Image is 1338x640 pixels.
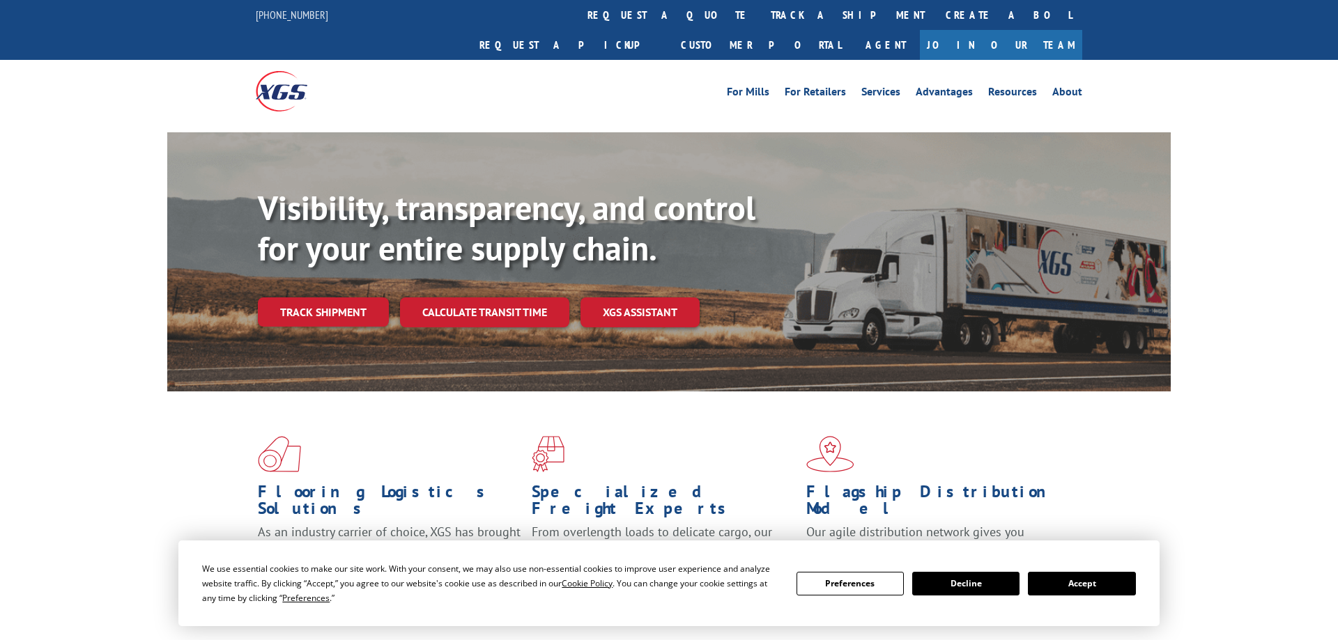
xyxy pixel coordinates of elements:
[258,436,301,472] img: xgs-icon-total-supply-chain-intelligence-red
[282,592,330,604] span: Preferences
[912,572,1020,595] button: Decline
[532,524,795,586] p: From overlength loads to delicate cargo, our experienced staff knows the best way to move your fr...
[670,30,852,60] a: Customer Portal
[806,436,854,472] img: xgs-icon-flagship-distribution-model-red
[988,86,1037,102] a: Resources
[469,30,670,60] a: Request a pickup
[532,436,564,472] img: xgs-icon-focused-on-flooring-red
[562,577,613,589] span: Cookie Policy
[178,540,1160,626] div: Cookie Consent Prompt
[852,30,920,60] a: Agent
[1028,572,1135,595] button: Accept
[806,524,1063,556] span: Our agile distribution network gives you nationwide inventory management on demand.
[256,8,328,22] a: [PHONE_NUMBER]
[258,483,521,524] h1: Flooring Logistics Solutions
[916,86,973,102] a: Advantages
[580,297,700,327] a: XGS ASSISTANT
[202,561,779,605] div: We use essential cookies to make our site work. With your consent, we may also use non-essential ...
[258,186,755,270] b: Visibility, transparency, and control for your entire supply chain.
[258,524,521,573] span: As an industry carrier of choice, XGS has brought innovation and dedication to flooring logistics...
[785,86,846,102] a: For Retailers
[532,483,795,524] h1: Specialized Freight Experts
[806,483,1070,524] h1: Flagship Distribution Model
[727,86,769,102] a: For Mills
[920,30,1082,60] a: Join Our Team
[400,297,569,327] a: Calculate transit time
[861,86,900,102] a: Services
[258,297,389,327] a: Track shipment
[1052,86,1082,102] a: About
[797,572,904,595] button: Preferences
